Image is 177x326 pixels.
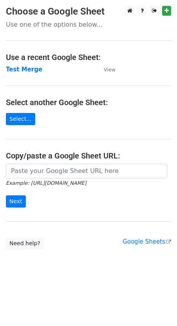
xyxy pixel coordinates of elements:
p: Use one of the options below... [6,20,171,29]
h4: Select another Google Sheet: [6,98,171,107]
h4: Use a recent Google Sheet: [6,53,171,62]
small: Example: [URL][DOMAIN_NAME] [6,180,86,186]
small: View [104,67,116,73]
a: Select... [6,113,35,125]
a: Google Sheets [123,238,171,245]
a: Test Merge [6,66,42,73]
h3: Choose a Google Sheet [6,6,171,17]
a: View [96,66,116,73]
input: Paste your Google Sheet URL here [6,164,167,178]
a: Need help? [6,237,44,250]
input: Next [6,195,26,208]
h4: Copy/paste a Google Sheet URL: [6,151,171,160]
